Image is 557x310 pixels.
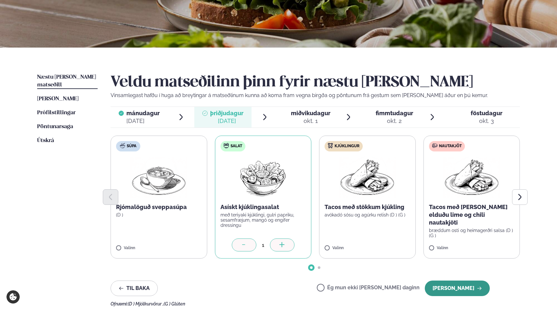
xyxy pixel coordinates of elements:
[328,143,333,148] img: chicken.svg
[210,110,243,116] span: þriðjudagur
[425,281,490,296] button: [PERSON_NAME]
[127,144,136,149] span: Súpa
[126,117,160,125] div: [DATE]
[37,96,79,102] span: [PERSON_NAME]
[224,143,229,148] img: salad.svg
[111,73,520,92] h2: Veldu matseðilinn þinn fyrir næstu [PERSON_NAME]
[234,157,292,198] img: Salad.png
[318,266,320,269] span: Go to slide 2
[116,203,202,211] p: Rjómalöguð sveppasúpa
[37,110,76,116] span: Prófílstillingar
[471,117,502,125] div: okt. 3
[432,143,437,148] img: beef.svg
[291,117,330,125] div: okt. 1
[210,117,243,125] div: [DATE]
[111,92,520,99] p: Vinsamlegast hafðu í huga að breytingar á matseðlinum kunna að koma fram vegna birgða og pöntunum...
[471,110,502,116] span: föstudagur
[130,157,187,198] img: Soup.png
[37,123,73,131] a: Pöntunarsaga
[376,117,413,125] div: okt. 2
[443,157,500,198] img: Wraps.png
[126,110,160,116] span: mánudagur
[128,301,164,306] span: (D ) Mjólkurvörur ,
[37,73,98,89] a: Næstu [PERSON_NAME] matseðill
[512,189,528,205] button: Next slide
[376,110,413,116] span: fimmtudagur
[256,241,270,249] div: 1
[164,301,185,306] span: (G ) Glúten
[6,290,20,304] a: Cookie settings
[429,203,515,227] p: Tacos með [PERSON_NAME] elduðu lime og chili nautakjöti
[37,138,54,143] span: Útskrá
[111,301,520,306] div: Ofnæmi:
[103,189,118,205] button: Previous slide
[325,203,410,211] p: Tacos með stökkum kjúkling
[37,137,54,145] a: Útskrá
[37,95,79,103] a: [PERSON_NAME]
[37,74,96,88] span: Næstu [PERSON_NAME] matseðill
[120,143,125,148] img: soup.svg
[230,144,242,149] span: Salat
[220,203,306,211] p: Asískt kjúklingasalat
[220,212,306,228] p: með teriyaki kjúklingi, gulri papriku, sesamfræjum, mangó og engifer dressingu
[310,266,313,269] span: Go to slide 1
[335,144,359,149] span: Kjúklingur
[291,110,330,116] span: miðvikudagur
[116,212,202,217] p: (D )
[429,228,515,238] p: bræddum osti og heimagerðri salsa (D ) (G )
[325,212,410,217] p: avókadó sósu og agúrku relish (D ) (G )
[439,144,462,149] span: Nautakjöt
[111,281,158,296] button: Til baka
[37,109,76,117] a: Prófílstillingar
[339,157,396,198] img: Wraps.png
[37,124,73,129] span: Pöntunarsaga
